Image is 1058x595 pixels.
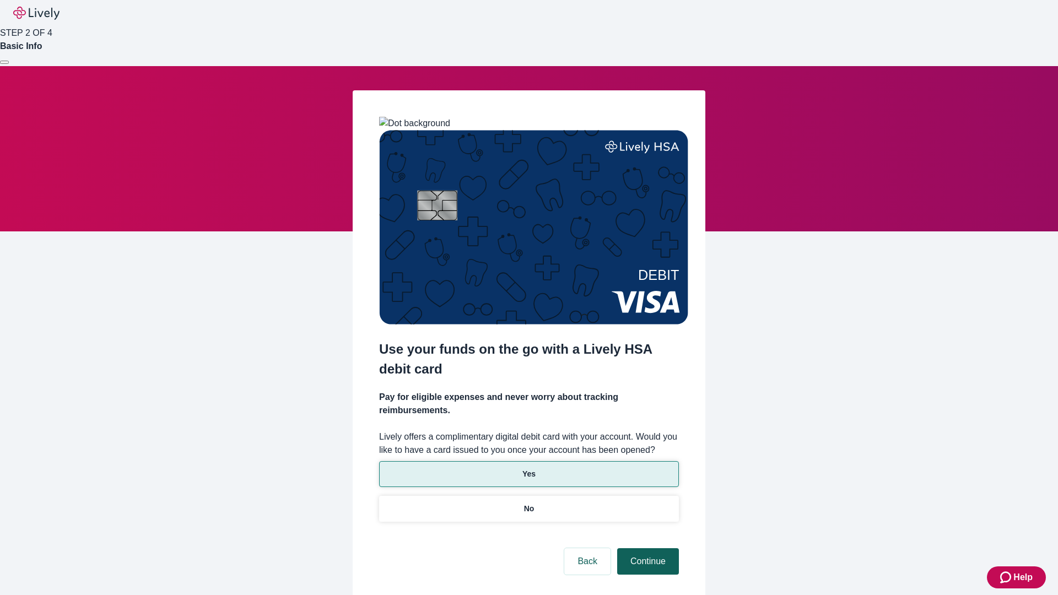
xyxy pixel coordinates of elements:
[524,503,535,515] p: No
[617,548,679,575] button: Continue
[379,461,679,487] button: Yes
[379,339,679,379] h2: Use your funds on the go with a Lively HSA debit card
[987,566,1046,588] button: Zendesk support iconHelp
[379,391,679,417] h4: Pay for eligible expenses and never worry about tracking reimbursements.
[1000,571,1013,584] svg: Zendesk support icon
[379,496,679,522] button: No
[379,430,679,457] label: Lively offers a complimentary digital debit card with your account. Would you like to have a card...
[13,7,60,20] img: Lively
[379,130,688,324] img: Debit card
[564,548,611,575] button: Back
[1013,571,1033,584] span: Help
[379,117,450,130] img: Dot background
[522,468,536,480] p: Yes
